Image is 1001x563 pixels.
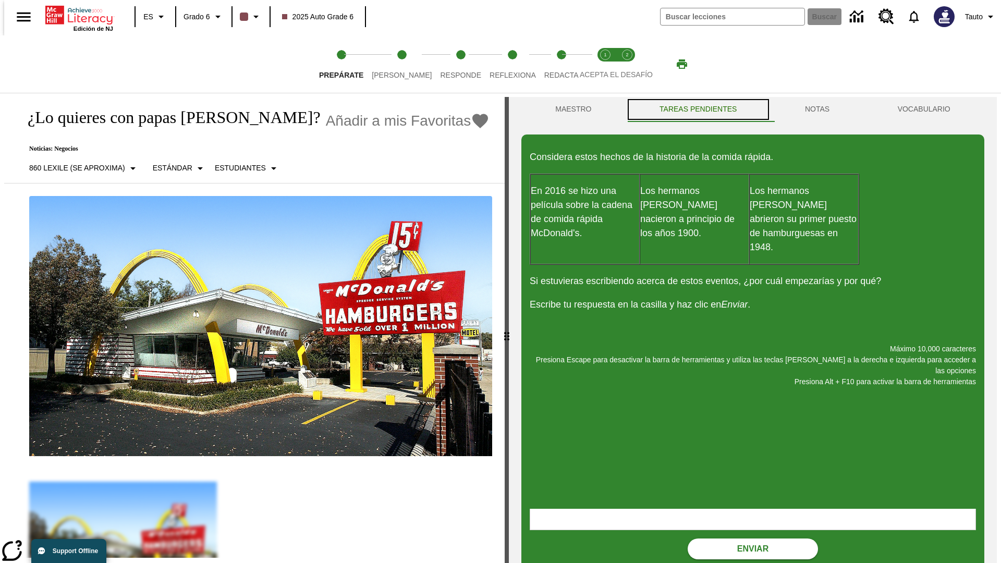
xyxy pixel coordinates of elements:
span: Responde [440,71,481,79]
p: Noticias: Negocios [17,145,490,153]
button: Imprimir [665,55,699,74]
input: Buscar campo [661,8,804,25]
p: Considera estos hechos de la historia de la comida rápida. [530,150,976,164]
button: El color de la clase es café oscuro. Cambiar el color de la clase. [236,7,266,26]
p: Estándar [153,163,192,174]
button: Escoja un nuevo avatar [927,3,961,30]
span: Support Offline [53,547,98,555]
span: Grado 6 [184,11,210,22]
button: NOTAS [771,97,864,122]
p: Estudiantes [215,163,266,174]
p: Los hermanos [PERSON_NAME] abrieron su primer puesto de hamburguesas en 1948. [750,184,858,254]
button: VOCABULARIO [863,97,984,122]
p: 860 Lexile (Se aproxima) [29,163,125,174]
a: Notificaciones [900,3,927,30]
span: 2025 Auto Grade 6 [282,11,354,22]
div: Pulsa la tecla de intro o la barra espaciadora y luego presiona las flechas de derecha e izquierd... [505,97,509,563]
em: Enviar [721,299,748,310]
button: Lenguaje: ES, Selecciona un idioma [139,7,172,26]
p: Máximo 10,000 caracteres [530,344,976,354]
span: Tauto [965,11,983,22]
button: Enviar [688,538,818,559]
button: Seleccionar estudiante [211,159,284,178]
button: Abrir el menú lateral [8,2,39,32]
button: Prepárate step 1 of 5 [311,35,372,93]
button: Acepta el desafío contesta step 2 of 2 [612,35,642,93]
button: Añadir a mis Favoritas - ¿Lo quieres con papas fritas? [326,112,490,130]
text: 2 [626,52,628,57]
img: Uno de los primeros locales de McDonald's, con el icónico letrero rojo y los arcos amarillos. [29,196,492,457]
button: Perfil/Configuración [961,7,1001,26]
p: En 2016 se hizo una película sobre la cadena de comida rápida McDonald's. [531,184,639,240]
span: ACEPTA EL DESAFÍO [580,70,653,79]
button: TAREAS PENDIENTES [626,97,771,122]
span: Redacta [544,71,579,79]
h1: ¿Lo quieres con papas [PERSON_NAME]? [17,108,321,127]
button: Grado: Grado 6, Elige un grado [179,7,228,26]
div: reading [4,97,505,558]
img: Avatar [934,6,955,27]
button: Support Offline [31,539,106,563]
a: Centro de recursos, Se abrirá en una pestaña nueva. [872,3,900,31]
button: Reflexiona step 4 of 5 [481,35,544,93]
span: Reflexiona [490,71,536,79]
a: Centro de información [844,3,872,31]
p: Presiona Alt + F10 para activar la barra de herramientas [530,376,976,387]
span: Prepárate [319,71,363,79]
button: Lee step 2 of 5 [363,35,440,93]
button: Acepta el desafío lee step 1 of 2 [590,35,620,93]
p: Si estuvieras escribiendo acerca de estos eventos, ¿por cuál empezarías y por qué? [530,274,976,288]
button: Seleccione Lexile, 860 Lexile (Se aproxima) [25,159,143,178]
p: Escribe tu respuesta en la casilla y haz clic en . [530,298,976,312]
button: Maestro [521,97,626,122]
div: Portada [45,4,113,32]
body: Máximo 10,000 caracteres Presiona Escape para desactivar la barra de herramientas y utiliza las t... [4,8,152,18]
text: 1 [604,52,606,57]
p: Presiona Escape para desactivar la barra de herramientas y utiliza las teclas [PERSON_NAME] a la ... [530,354,976,376]
button: Responde step 3 of 5 [432,35,490,93]
span: [PERSON_NAME] [372,71,432,79]
button: Tipo de apoyo, Estándar [149,159,211,178]
div: Instructional Panel Tabs [521,97,984,122]
span: Añadir a mis Favoritas [326,113,471,129]
span: ES [143,11,153,22]
span: Edición de NJ [74,26,113,32]
p: Los hermanos [PERSON_NAME] nacieron a principio de los años 1900. [640,184,749,240]
div: activity [509,97,997,563]
button: Redacta step 5 of 5 [536,35,587,93]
